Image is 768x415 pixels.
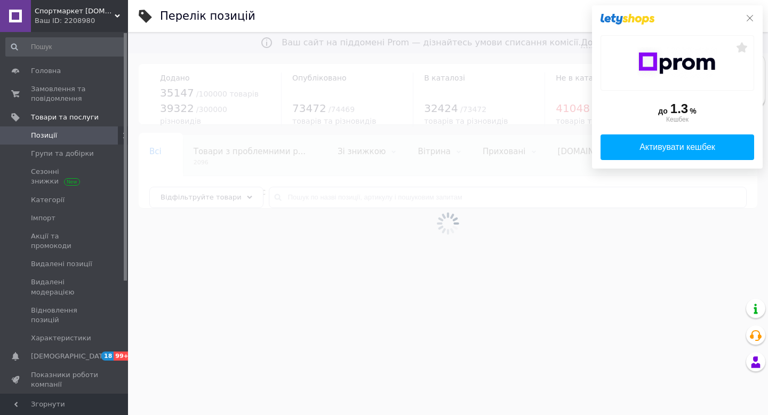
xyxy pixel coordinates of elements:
[31,131,57,140] span: Позиції
[31,333,91,343] span: Характеристики
[31,113,99,122] span: Товари та послуги
[160,11,255,22] div: Перелік позицій
[31,149,94,158] span: Групи та добірки
[114,352,131,361] span: 99+
[31,213,55,223] span: Імпорт
[31,352,110,361] span: [DEMOGRAPHIC_DATA]
[31,195,65,205] span: Категорії
[101,352,114,361] span: 18
[31,277,99,297] span: Видалені модерацією
[31,232,99,251] span: Акції та промокоди
[5,37,126,57] input: Пошук
[31,66,61,76] span: Головна
[31,84,99,103] span: Замовлення та повідомлення
[31,306,99,325] span: Відновлення позицій
[35,16,128,26] div: Ваш ID: 2208980
[35,6,115,16] span: Спортмаркет Skaut.in.ua
[31,167,99,186] span: Сезонні знижки
[31,370,99,389] span: Показники роботи компанії
[31,259,92,269] span: Видалені позиції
